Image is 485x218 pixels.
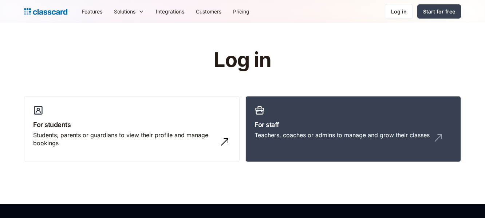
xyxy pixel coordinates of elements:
div: Solutions [114,8,135,15]
div: Log in [391,8,407,15]
a: Log in [385,4,413,19]
a: For studentsStudents, parents or guardians to view their profile and manage bookings [24,96,240,162]
a: Pricing [227,3,255,20]
div: Students, parents or guardians to view their profile and manage bookings [33,131,216,147]
h1: Log in [127,49,358,71]
a: Start for free [417,4,461,19]
div: Solutions [108,3,150,20]
div: Teachers, coaches or admins to manage and grow their classes [255,131,430,139]
a: Customers [190,3,227,20]
a: Integrations [150,3,190,20]
a: home [24,7,67,17]
h3: For staff [255,120,452,130]
a: For staffTeachers, coaches or admins to manage and grow their classes [245,96,461,162]
div: Start for free [423,8,455,15]
a: Features [76,3,108,20]
h3: For students [33,120,230,130]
